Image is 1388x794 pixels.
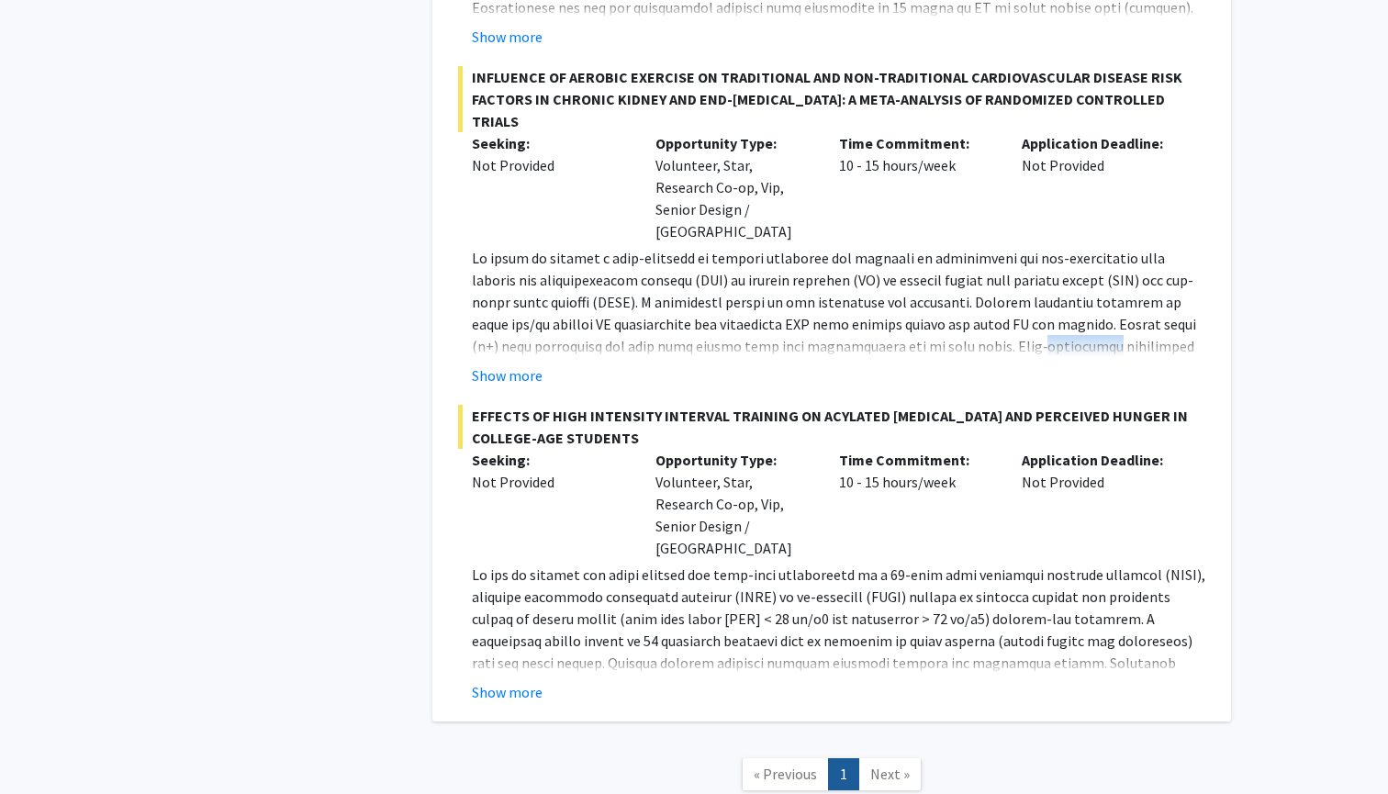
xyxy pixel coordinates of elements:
[472,364,543,386] button: Show more
[870,765,910,783] span: Next »
[839,449,995,471] p: Time Commitment:
[458,66,1205,132] span: INFLUENCE OF AEROBIC EXERCISE ON TRADITIONAL AND NON-TRADITIONAL CARDIOVASCULAR DISEASE RISK FACT...
[1008,132,1192,242] div: Not Provided
[754,765,817,783] span: « Previous
[472,681,543,703] button: Show more
[472,154,628,176] div: Not Provided
[642,132,825,242] div: Volunteer, Star, Research Co-op, Vip, Senior Design / [GEOGRAPHIC_DATA]
[655,132,812,154] p: Opportunity Type:
[825,132,1009,242] div: 10 - 15 hours/week
[839,132,995,154] p: Time Commitment:
[655,449,812,471] p: Opportunity Type:
[472,449,628,471] p: Seeking:
[1008,449,1192,559] div: Not Provided
[472,26,543,48] button: Show more
[642,449,825,559] div: Volunteer, Star, Research Co-op, Vip, Senior Design / [GEOGRAPHIC_DATA]
[458,405,1205,449] span: EFFECTS OF HIGH INTENSITY INTERVAL TRAINING ON ACYLATED [MEDICAL_DATA] AND PERCEIVED HUNGER IN CO...
[858,758,922,790] a: Next Page
[1022,449,1178,471] p: Application Deadline:
[742,758,829,790] a: Previous Page
[472,132,628,154] p: Seeking:
[472,471,628,493] div: Not Provided
[1022,132,1178,154] p: Application Deadline:
[825,449,1009,559] div: 10 - 15 hours/week
[828,758,859,790] a: 1
[14,711,78,780] iframe: Chat
[472,247,1205,688] p: Lo ipsum do sitamet c adip-elitsedd ei tempori utlaboree dol magnaali en adminimveni qui nos-exer...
